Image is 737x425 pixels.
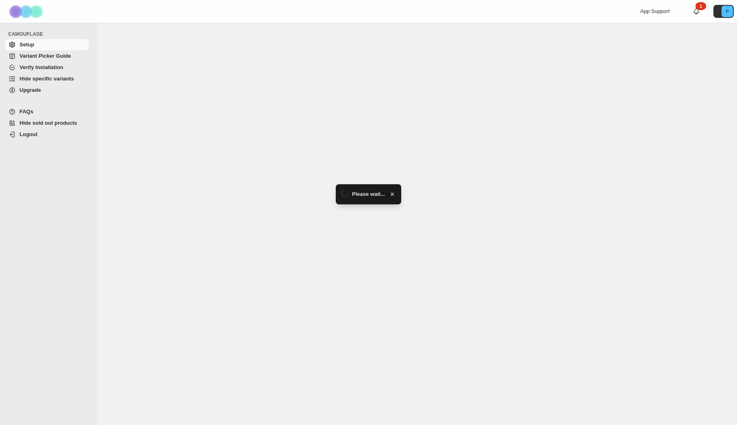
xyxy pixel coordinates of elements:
[5,73,89,85] a: Hide specific variants
[713,5,734,18] button: Avatar with initials P
[20,87,41,93] span: Upgrade
[20,53,71,59] span: Variant Picker Guide
[5,129,89,140] a: Logout
[8,31,92,37] span: CAMOUFLAGE
[640,8,670,14] span: App Support
[20,108,33,115] span: FAQs
[726,9,728,14] text: P
[20,131,37,137] span: Logout
[20,64,63,70] span: Verify Installation
[5,85,89,96] a: Upgrade
[7,0,47,23] img: Camouflage
[20,120,77,126] span: Hide sold out products
[5,106,89,117] a: FAQs
[692,7,700,15] a: 1
[5,117,89,129] a: Hide sold out products
[696,2,706,10] div: 1
[352,190,385,198] span: Please wait...
[5,62,89,73] a: Verify Installation
[722,6,733,17] span: Avatar with initials P
[5,50,89,62] a: Variant Picker Guide
[20,76,74,82] span: Hide specific variants
[5,39,89,50] a: Setup
[20,41,34,48] span: Setup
